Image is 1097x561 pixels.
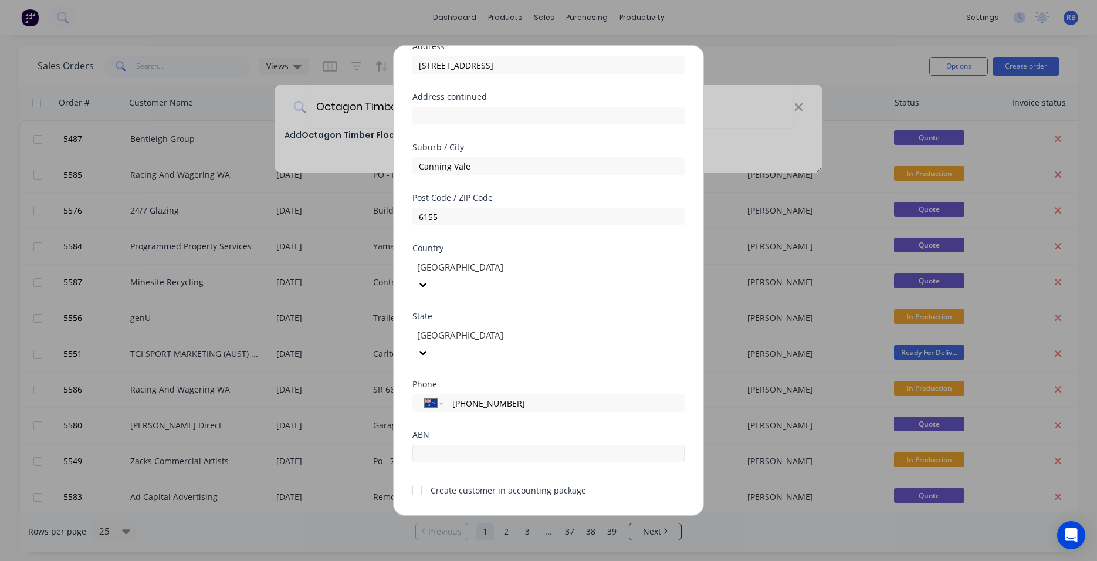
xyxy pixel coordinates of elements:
[412,380,685,388] div: Phone
[412,431,685,439] div: ABN
[1057,521,1085,549] div: Open Intercom Messenger
[412,143,685,151] div: Suburb / City
[412,93,685,101] div: Address continued
[412,42,685,50] div: Address
[431,484,586,496] div: Create customer in accounting package
[412,244,685,252] div: Country
[412,312,685,320] div: State
[412,194,685,202] div: Post Code / ZIP Code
